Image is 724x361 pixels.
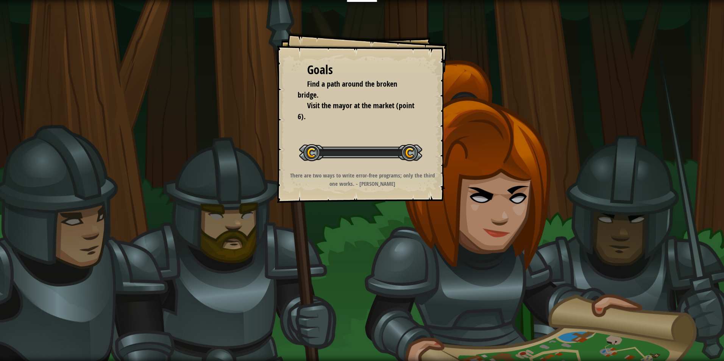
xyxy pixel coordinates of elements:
li: Visit the mayor at the market (point 6). [298,100,415,122]
span: Visit the mayor at the market (point 6). [298,100,414,121]
span: Find a path around the broken bridge. [298,79,397,100]
strong: There are two ways to write error-free programs; only the third one works. - [PERSON_NAME] [290,171,435,187]
div: Goals [307,61,417,79]
li: Find a path around the broken bridge. [298,79,415,100]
